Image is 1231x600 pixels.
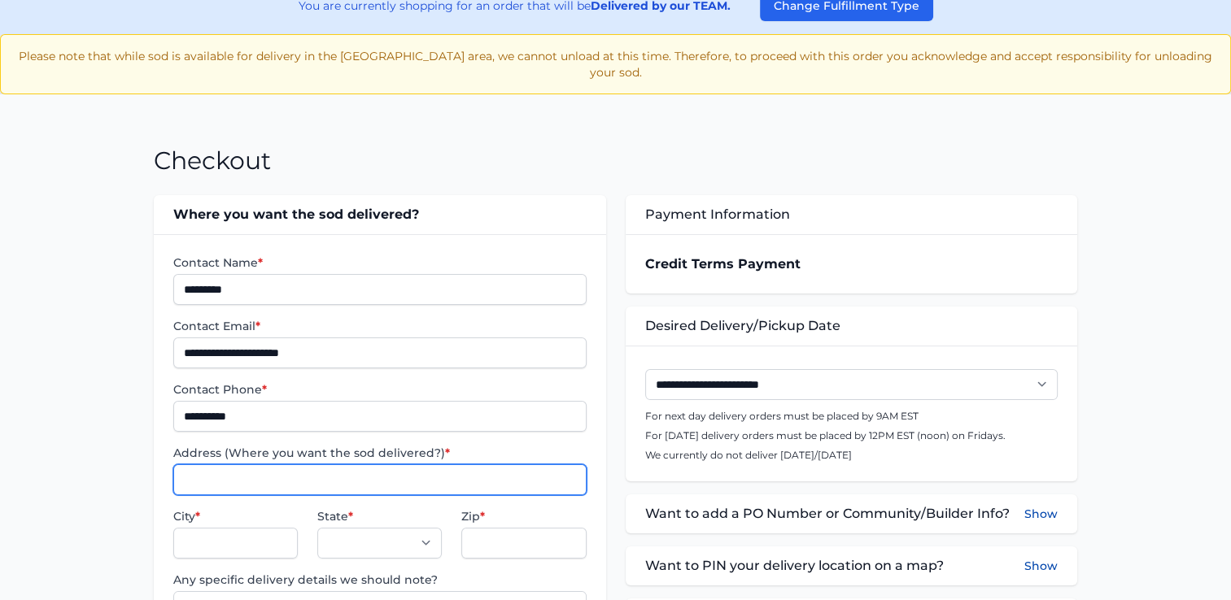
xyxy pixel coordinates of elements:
label: Any specific delivery details we should note? [173,572,586,588]
p: For [DATE] delivery orders must be placed by 12PM EST (noon) on Fridays. [645,429,1058,442]
div: Where you want the sod delivered? [154,195,605,234]
p: Please note that while sod is available for delivery in the [GEOGRAPHIC_DATA] area, we cannot unl... [14,48,1217,80]
label: Address (Where you want the sod delivered?) [173,445,586,461]
label: State [317,508,442,524]
p: For next day delivery orders must be placed by 9AM EST [645,410,1058,423]
button: Show [1024,504,1058,524]
div: Desired Delivery/Pickup Date [626,307,1077,346]
span: Want to PIN your delivery location on a map? [645,556,944,576]
label: City [173,508,298,524]
label: Zip [461,508,586,524]
button: Show [1024,556,1058,576]
div: Payment Information [626,195,1077,234]
strong: Credit Terms Payment [645,256,801,272]
p: We currently do not deliver [DATE]/[DATE] [645,449,1058,462]
label: Contact Name [173,254,586,271]
label: Contact Phone [173,381,586,398]
span: Want to add a PO Number or Community/Builder Info? [645,504,1010,524]
label: Contact Email [173,318,586,334]
h1: Checkout [154,146,271,176]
